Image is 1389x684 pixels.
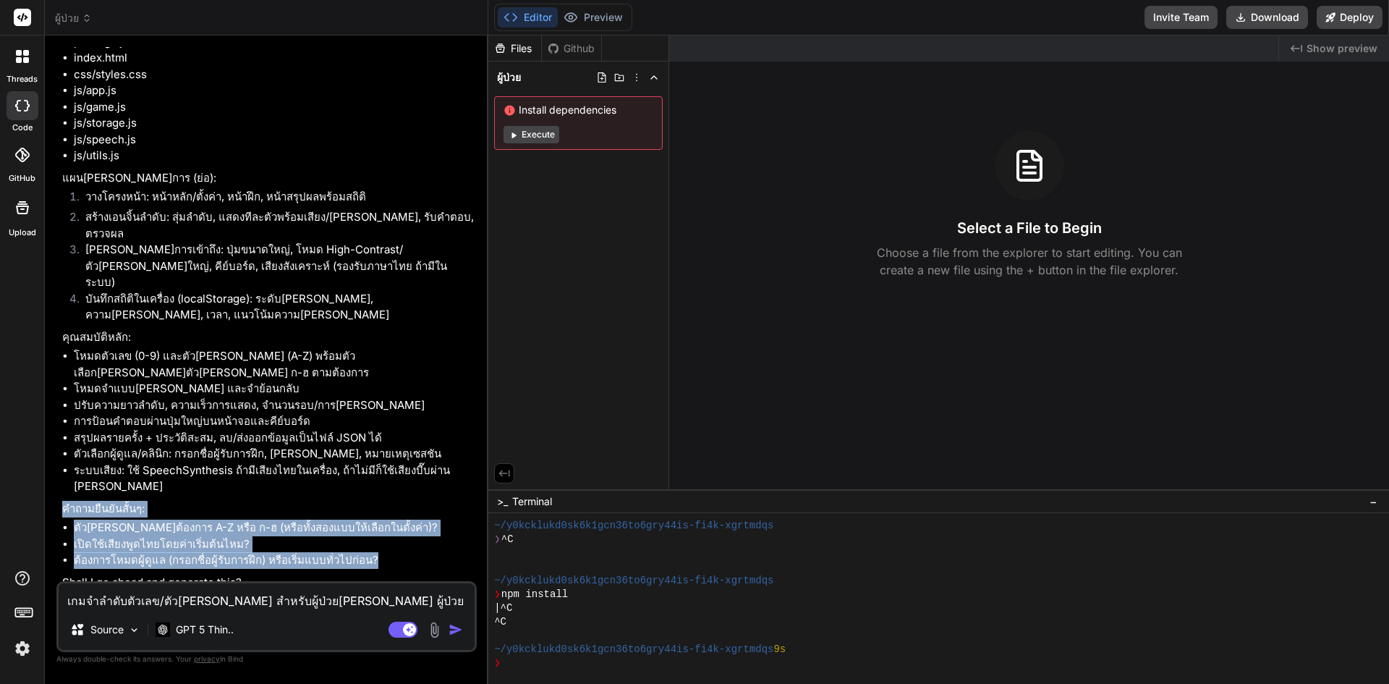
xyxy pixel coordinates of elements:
h3: Select a File to Begin [957,218,1102,238]
li: index.html [74,50,474,67]
span: ❯ [494,533,501,546]
li: [PERSON_NAME]การเข้าถึง: ปุ่มขนาดใหญ่, โหมด High-Contrast/ตัว[PERSON_NAME]ใหญ่, คีย์บอร์ด, เสียงส... [74,242,474,291]
li: สรุปผลรายครั้ง + ประวัติสะสม, ลบ/ส่งออกข้อมูลเป็นไฟล์ JSON ได้ [74,430,474,447]
div: Github [542,41,601,56]
label: Upload [9,227,36,239]
li: ต้องการโหมดผู้ดูแล (กรอกชื่อผู้รับการฝึก) หรือเริ่มแบบทั่วไปก่อน? [74,552,474,569]
li: บันทึกสถิติในเครื่อง (localStorage): ระดับ[PERSON_NAME], ความ[PERSON_NAME], เวลา, แนวโน้มความ[PER... [74,291,474,324]
li: เปิดใช้เสียงพูดไทยโดยค่าเริ่มต้นไหม? [74,536,474,553]
p: Choose a file from the explorer to start editing. You can create a new file using the + button in... [867,244,1192,279]
p: Shall I go ahead and generate this? [62,575,474,591]
li: ปรับความยาวลำดับ, ความเร็วการแสดง, จำนวนรอบ/การ[PERSON_NAME] [74,397,474,414]
img: Pick Models [128,624,140,636]
li: css/styles.css [74,67,474,83]
li: สร้างเอนจิ้นลำดับ: สุ่มลำดับ, แสดงทีละตัวพร้อมเสียง/[PERSON_NAME], รับคำตอบ, ตรวจผล [74,209,474,242]
p: GPT 5 Thin.. [176,622,234,637]
li: js/utils.js [74,148,474,164]
span: |^C [494,601,512,615]
span: privacy [194,654,220,663]
span: − [1369,494,1377,509]
span: 9s [773,643,786,656]
p: Source [90,622,124,637]
li: ตัว[PERSON_NAME]ต้องการ A-Z หรือ ก-ฮ (หรือทั้งสองแบบให้เลือกในตั้งค่า)? [74,520,474,536]
li: js/app.js [74,83,474,99]
li: ระบบเสียง: ใช้ SpeechSynthesis ถ้ามีเสียงไทยในเครื่อง, ถ้าไม่มีก็ใช้เสียงบี๊บผ่าน [PERSON_NAME] [74,463,474,495]
span: ~/y0kcklukd0sk6k1gcn36to6gry44is-fi4k-xgrtmdqs [494,643,773,656]
li: js/game.js [74,99,474,116]
li: ตัวเลือกผู้ดูแล/คลินิก: กรอกชื่อผู้รับการฝึก, [PERSON_NAME], หมายเหตุเซสชัน [74,446,474,463]
button: − [1367,490,1380,513]
img: icon [449,622,463,637]
div: Files [488,41,541,56]
span: ~/y0kcklukd0sk6k1gcn36to6gry44is-fi4k-xgrtmdqs [494,574,773,588]
button: Preview [558,7,629,28]
span: ❯ [494,656,501,670]
span: ❯ [494,588,501,601]
span: ^C [501,533,514,546]
span: ~/y0kcklukd0sk6k1gcn36to6gry44is-fi4k-xgrtmdqs [494,519,773,533]
li: js/storage.js [74,115,474,132]
img: settings [10,636,35,661]
span: Terminal [512,494,552,509]
button: Deploy [1317,6,1382,29]
span: npm install [501,588,568,601]
img: GPT 5 Thinking High [156,622,170,636]
p: คำถามยืนยันสั้นๆ: [62,501,474,518]
li: โหมดตัวเลข (0-9) และตัว[PERSON_NAME] (A-Z) พร้อมตัวเลือก[PERSON_NAME]ตัว[PERSON_NAME] ก-ฮ ตามต้องการ [74,348,474,381]
span: ^C [494,615,506,629]
span: >_ [497,494,508,509]
button: Invite Team [1144,6,1218,29]
li: โหมดจำแบบ[PERSON_NAME] และจำย้อนกลับ [74,381,474,397]
p: แผน[PERSON_NAME]การ (ย่อ): [62,170,474,187]
li: การป้อนคำตอบผ่านปุ่มใหญ่บนหน้าจอและคีย์บอร์ด [74,413,474,430]
label: threads [7,73,38,85]
button: Download [1226,6,1308,29]
span: Show preview [1307,41,1377,56]
button: Editor [498,7,558,28]
li: วางโครงหน้า: หน้าหลัก/ตั้งค่า, หน้าฝึก, หน้าสรุปผลพร้อมสถิติ [74,189,474,209]
span: ผู้ป่วย [497,70,521,85]
label: code [12,122,33,134]
p: คุณสมบัติหลัก: [62,329,474,346]
button: Execute [504,126,559,143]
span: ผู้ป่วย [55,11,92,25]
label: GitHub [9,172,35,185]
li: js/speech.js [74,132,474,148]
img: attachment [426,622,443,638]
span: Install dependencies [504,103,653,117]
p: Always double-check its answers. Your in Bind [56,652,477,666]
